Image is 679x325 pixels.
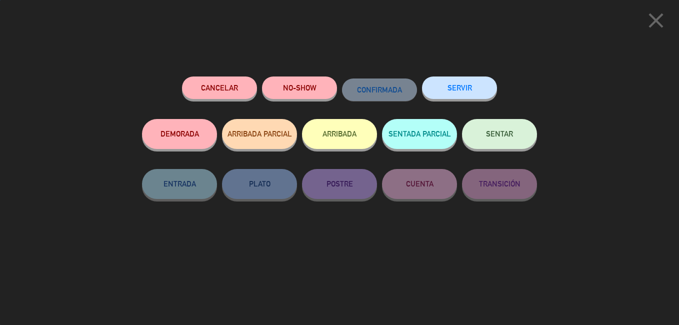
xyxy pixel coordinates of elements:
button: ARRIBADA PARCIAL [222,119,297,149]
button: PLATO [222,169,297,199]
button: TRANSICIÓN [462,169,537,199]
button: DEMORADA [142,119,217,149]
button: NO-SHOW [262,76,337,99]
button: SERVIR [422,76,497,99]
span: ARRIBADA PARCIAL [227,129,292,138]
button: CUENTA [382,169,457,199]
button: SENTADA PARCIAL [382,119,457,149]
button: ENTRADA [142,169,217,199]
span: CONFIRMADA [357,85,402,94]
button: SENTAR [462,119,537,149]
button: CONFIRMADA [342,78,417,101]
button: ARRIBADA [302,119,377,149]
button: Cancelar [182,76,257,99]
button: close [640,7,671,37]
button: POSTRE [302,169,377,199]
span: SENTAR [486,129,513,138]
i: close [643,8,668,33]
